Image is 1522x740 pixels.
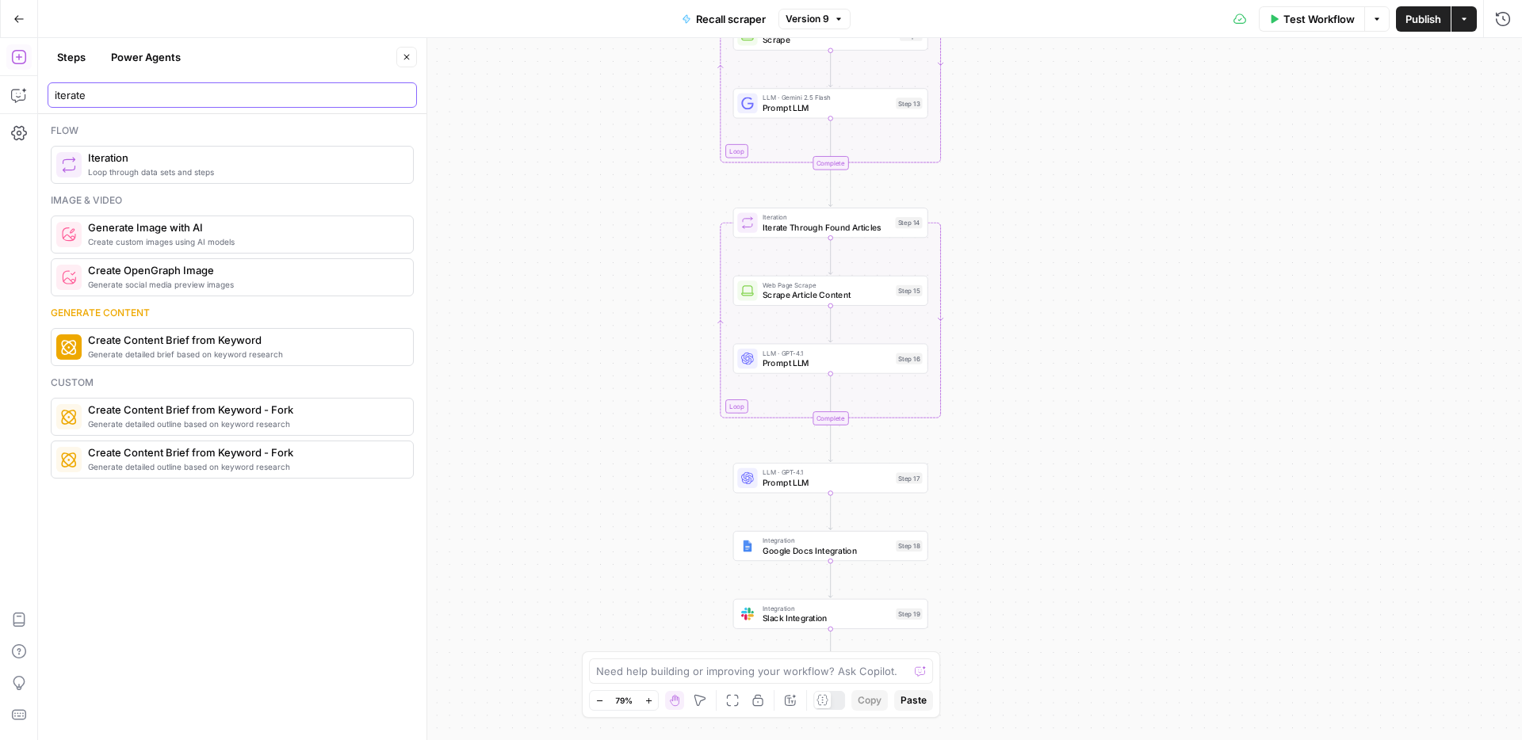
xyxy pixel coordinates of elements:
div: Complete [733,156,928,170]
button: Publish [1396,6,1451,32]
span: Recall scraper [696,11,766,27]
div: Step 15 [896,285,922,296]
span: Prompt LLM [763,101,891,114]
div: ScrapeStep 1 [733,21,928,51]
span: Version 9 [786,12,829,26]
img: Instagram%20post%20-%201%201.png [741,540,754,552]
div: Web Page ScrapeScrape Article ContentStep 15 [733,276,928,306]
button: Power Agents [101,44,190,70]
span: Integration [763,603,891,613]
div: Step 17 [896,472,922,483]
g: Edge from step_15 to step_16 [828,306,832,342]
span: Create Content Brief from Keyword - Fork [88,444,400,460]
button: Version 9 [778,9,851,29]
span: Create Content Brief from Keyword - Fork [88,402,400,418]
input: Search steps [55,87,410,103]
g: Edge from step_1 to step_13 [828,51,832,87]
span: Generate detailed outline based on keyword research [88,418,400,430]
div: LLM · GPT-4.1Prompt LLMStep 16 [733,344,928,374]
div: Step 16 [896,353,922,364]
div: Step 14 [895,217,922,228]
g: Edge from step_14-iteration-end to step_17 [828,425,832,462]
div: Generate content [51,306,414,320]
span: 79% [615,694,633,707]
span: Create custom images using AI models [88,235,400,248]
span: Slack Integration [763,612,891,624]
div: LLM · GPT-4.1Prompt LLMStep 17 [733,463,928,493]
div: Step 13 [896,97,922,109]
div: IntegrationSlack IntegrationStep 19 [733,599,928,629]
span: Prompt LLM [763,357,891,369]
div: Step 18 [896,540,922,551]
span: Publish [1405,11,1441,27]
span: Scrape [763,33,895,46]
g: Edge from step_12-iteration-end to step_14 [828,170,832,207]
span: Iteration [763,212,890,223]
div: IntegrationGoogle Docs IntegrationStep 18 [733,531,928,561]
g: Edge from step_14 to step_15 [828,238,832,274]
div: Step 19 [896,608,922,620]
button: Paste [894,690,933,711]
g: Edge from step_17 to step_18 [828,493,832,529]
g: Edge from step_18 to step_19 [828,561,832,597]
span: LLM · GPT-4.1 [763,467,891,478]
span: Generate detailed brief based on keyword research [88,348,400,360]
span: LLM · Gemini 2.5 Flash [763,93,891,103]
div: LoopIterationIterate Through Found ArticlesStep 14 [733,208,928,238]
span: Web Page Scrape [763,280,891,290]
div: Complete [733,411,928,425]
span: Create OpenGraph Image [88,262,400,278]
span: Iterate Through Found Articles [763,221,890,234]
span: Prompt LLM [763,476,891,489]
div: Image & video [51,193,414,208]
span: Google Docs Integration [763,544,891,557]
span: Generate social media preview images [88,278,400,291]
div: Complete [813,156,848,170]
div: LLM · Gemini 2.5 FlashPrompt LLMStep 13 [733,88,928,118]
span: Generate Image with AI [88,219,400,235]
div: Custom [51,376,414,390]
span: Iteration [88,150,400,166]
span: Copy [858,693,881,708]
span: Integration [763,536,891,546]
span: LLM · GPT-4.1 [763,348,891,358]
button: Test Workflow [1259,6,1364,32]
span: Scrape Article Content [763,288,891,301]
span: Create Content Brief from Keyword [88,332,400,348]
button: Recall scraper [672,6,775,32]
button: Copy [851,690,888,711]
div: Step 1 [900,30,923,41]
g: Edge from step_19 to end [828,629,832,666]
span: Paste [901,693,927,708]
img: pyizt6wx4h99f5rkgufsmugliyey [61,269,77,285]
button: Steps [48,44,95,70]
img: Slack-mark-RGB.png [741,608,754,620]
span: Test Workflow [1283,11,1355,27]
span: Generate detailed outline based on keyword research [88,460,400,473]
span: Loop through data sets and steps [88,166,400,178]
div: Complete [813,411,848,425]
div: Flow [51,124,414,138]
